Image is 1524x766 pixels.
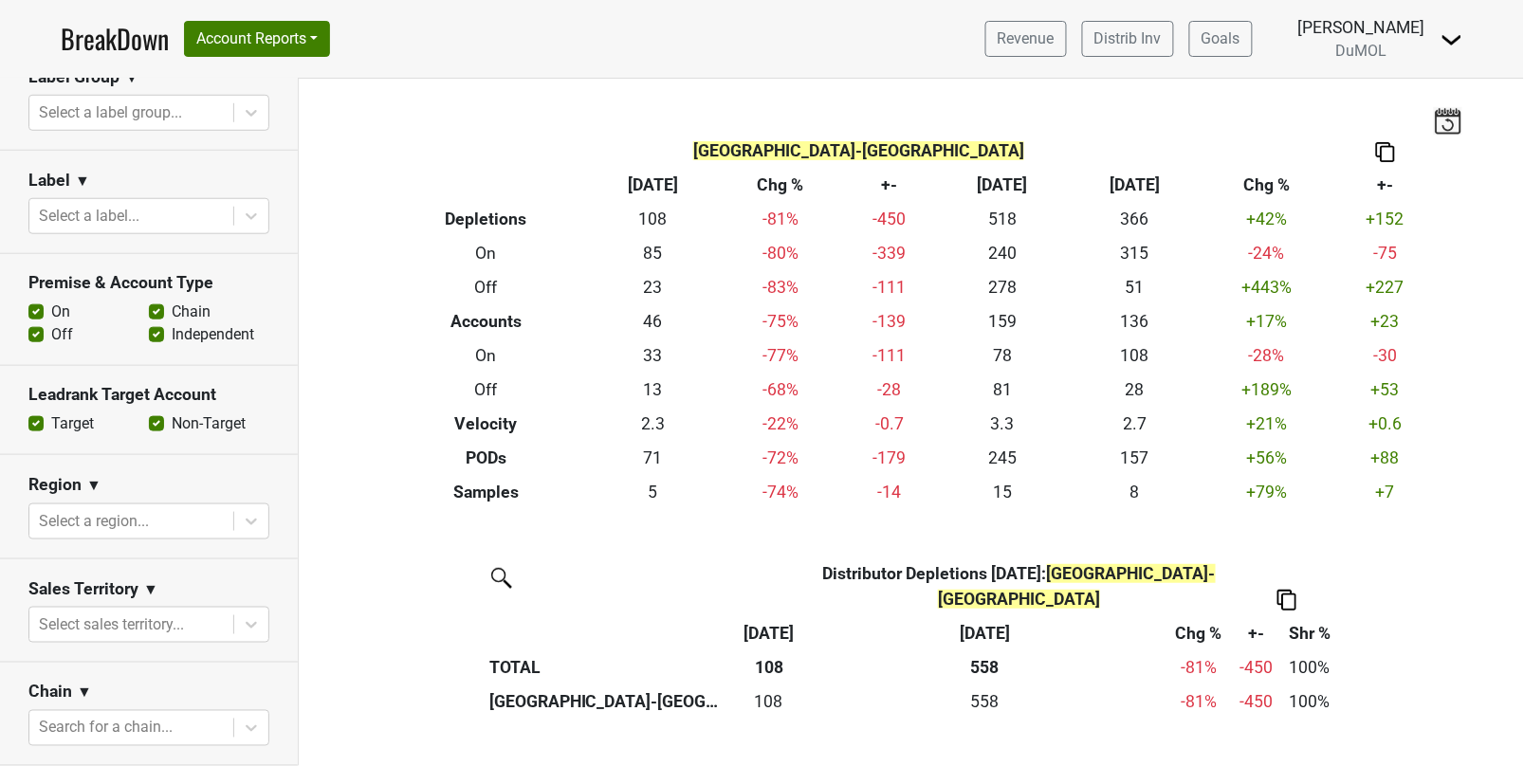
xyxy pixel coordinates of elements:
[1069,305,1201,339] td: 136
[587,203,719,237] td: 108
[810,689,1160,714] div: 558
[1201,203,1332,237] td: +42 %
[1333,203,1438,237] td: +152
[1233,616,1280,650] th: +-: activate to sort column ascending
[842,237,936,271] td: -339
[385,441,587,475] th: PODs
[1069,169,1201,203] th: [DATE]
[1201,271,1332,305] td: +443 %
[1280,684,1340,719] td: 100%
[1082,21,1174,57] a: Distrib Inv
[719,373,842,407] td: -68 %
[485,650,732,684] th: TOTAL
[805,556,1233,615] th: Distributor Depletions [DATE] :
[28,171,70,191] h3: Label
[485,616,732,650] th: &nbsp;: activate to sort column ascending
[1333,169,1438,203] th: +-
[587,237,719,271] td: 85
[719,203,842,237] td: -81 %
[937,169,1069,203] th: [DATE]
[172,301,211,323] label: Chain
[719,441,842,475] td: -72 %
[1201,441,1332,475] td: +56 %
[937,475,1069,509] td: 15
[1069,373,1201,407] td: 28
[86,474,101,497] span: ▼
[1280,650,1340,684] td: 100%
[1201,237,1332,271] td: -24 %
[1333,441,1438,475] td: +88
[719,271,842,305] td: -83 %
[1165,684,1233,719] td: -81 %
[28,475,82,495] h3: Region
[1333,271,1438,305] td: +227
[1280,616,1340,650] th: Shr %: activate to sort column ascending
[485,561,515,592] img: filter
[732,684,805,719] td: 108
[719,475,842,509] td: -74 %
[805,616,1165,650] th: Oct '24: activate to sort column ascending
[587,305,719,339] td: 46
[805,650,1165,684] th: 558
[1238,689,1276,714] div: -450
[51,301,70,323] label: On
[1201,339,1332,374] td: -28 %
[805,684,1165,719] th: 558.100
[51,412,94,435] label: Target
[719,237,842,271] td: -80 %
[1333,475,1438,509] td: +7
[842,441,936,475] td: -179
[842,475,936,509] td: -14
[1240,658,1274,677] span: -450
[1069,203,1201,237] td: 366
[1298,15,1425,40] div: [PERSON_NAME]
[172,323,254,346] label: Independent
[842,339,936,374] td: -111
[587,475,719,509] td: 5
[184,21,330,57] button: Account Reports
[1069,271,1201,305] td: 51
[719,169,842,203] th: Chg %
[1201,407,1332,441] td: +21 %
[143,578,158,601] span: ▼
[485,684,732,719] th: [GEOGRAPHIC_DATA]-[GEOGRAPHIC_DATA]
[385,373,587,407] th: Off
[1201,475,1332,509] td: +79 %
[587,339,719,374] td: 33
[842,203,936,237] td: -450
[937,271,1069,305] td: 278
[693,141,1024,160] span: [GEOGRAPHIC_DATA]-[GEOGRAPHIC_DATA]
[385,305,587,339] th: Accounts
[842,169,936,203] th: +-
[1434,107,1462,134] img: last_updated_date
[719,305,842,339] td: -75 %
[1333,305,1438,339] td: +23
[587,169,719,203] th: [DATE]
[1069,441,1201,475] td: 157
[1201,169,1332,203] th: Chg %
[587,373,719,407] td: 13
[842,271,936,305] td: -111
[1181,658,1217,677] span: -81%
[937,305,1069,339] td: 159
[385,203,587,237] th: Depletions
[719,407,842,441] td: -22 %
[1069,339,1201,374] td: 108
[842,305,936,339] td: -139
[938,564,1216,608] span: [GEOGRAPHIC_DATA]-[GEOGRAPHIC_DATA]
[937,203,1069,237] td: 518
[937,237,1069,271] td: 240
[842,407,936,441] td: -0.7
[1333,237,1438,271] td: -75
[61,19,169,59] a: BreakDown
[737,689,800,714] div: 108
[28,683,72,702] h3: Chain
[937,407,1069,441] td: 3.3
[587,407,719,441] td: 2.3
[1069,407,1201,441] td: 2.7
[172,412,246,435] label: Non-Target
[385,237,587,271] th: On
[1201,305,1332,339] td: +17 %
[1376,142,1395,162] img: Copy to clipboard
[587,271,719,305] td: 23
